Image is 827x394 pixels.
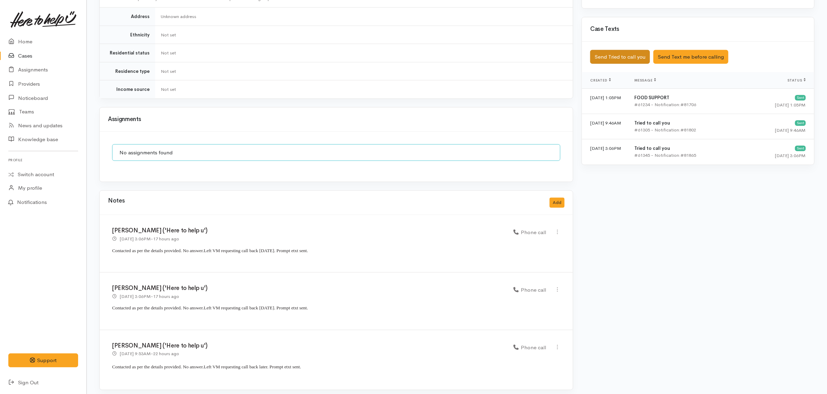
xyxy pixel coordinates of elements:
[582,139,629,165] td: [DATE] 3:06PM
[513,229,546,237] div: Phone call
[112,343,505,349] h3: [PERSON_NAME] ('Here to help u')
[153,236,179,242] time: 17 hours ago
[161,13,565,20] div: Unknown address
[204,364,301,369] span: Left VM requesting call back later. Prompt etxt sent.
[550,198,565,208] button: Add
[112,228,505,234] h3: [PERSON_NAME] ('Here to help u')
[112,350,179,357] div: -
[795,95,806,101] div: Sent
[634,101,738,108] div: #61234 - Notification:#81706
[8,353,78,368] button: Support
[634,78,656,83] span: Message
[204,248,308,253] span: Left VM requesting call back [DATE]. Prompt etxt sent.
[112,285,505,292] h3: [PERSON_NAME] ('Here to help u')
[100,62,155,80] td: Residence type
[590,50,650,64] button: Send Tried to call you
[112,305,204,310] span: Contacted as per the details provided. No answer.
[795,120,806,126] div: Sent
[653,50,728,64] button: Send Text me before calling
[749,127,806,134] div: [DATE] 9:46AM
[153,293,179,299] time: 17 hours ago
[590,78,611,83] span: Created
[100,8,155,26] td: Address
[120,236,151,242] time: [DATE] 3:06PM
[749,152,806,159] div: [DATE] 3:06PM
[634,145,670,151] b: Tried to call you
[161,68,176,74] span: Not set
[8,155,78,165] h6: Profile
[112,293,179,300] div: -
[634,120,670,126] b: Tried to call you
[108,116,565,123] h3: Assignments
[204,305,308,310] span: Left VM requesting call back [DATE]. Prompt etxt sent.
[161,50,176,56] span: Not set
[582,89,629,114] td: [DATE] 1:05PM
[112,248,204,253] span: Contacted as per the details provided. No answer.
[108,198,125,208] h3: Notes
[120,293,151,299] time: [DATE] 3:06PM
[161,32,176,38] span: Not set
[513,344,546,352] div: Phone call
[787,78,806,83] span: Status
[749,102,806,109] div: [DATE] 1:05PM
[634,95,669,101] b: FOOD SUPPORT
[112,144,560,161] div: No assignments found
[153,351,179,357] time: 22 hours ago
[582,114,629,139] td: [DATE] 9:46AM
[100,26,155,44] td: Ethnicity
[161,86,176,92] span: Not set
[100,44,155,62] td: Residential status
[112,235,179,242] div: -
[120,351,151,357] time: [DATE] 9:53AM
[100,80,155,98] td: Income source
[634,152,738,159] div: #61345 - Notification:#81865
[795,146,806,151] div: Sent
[112,364,204,369] span: Contacted as per the details provided. No answer.
[634,127,738,134] div: #61305 - Notification:#81802
[513,286,546,294] div: Phone call
[590,26,806,33] h3: Case Texts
